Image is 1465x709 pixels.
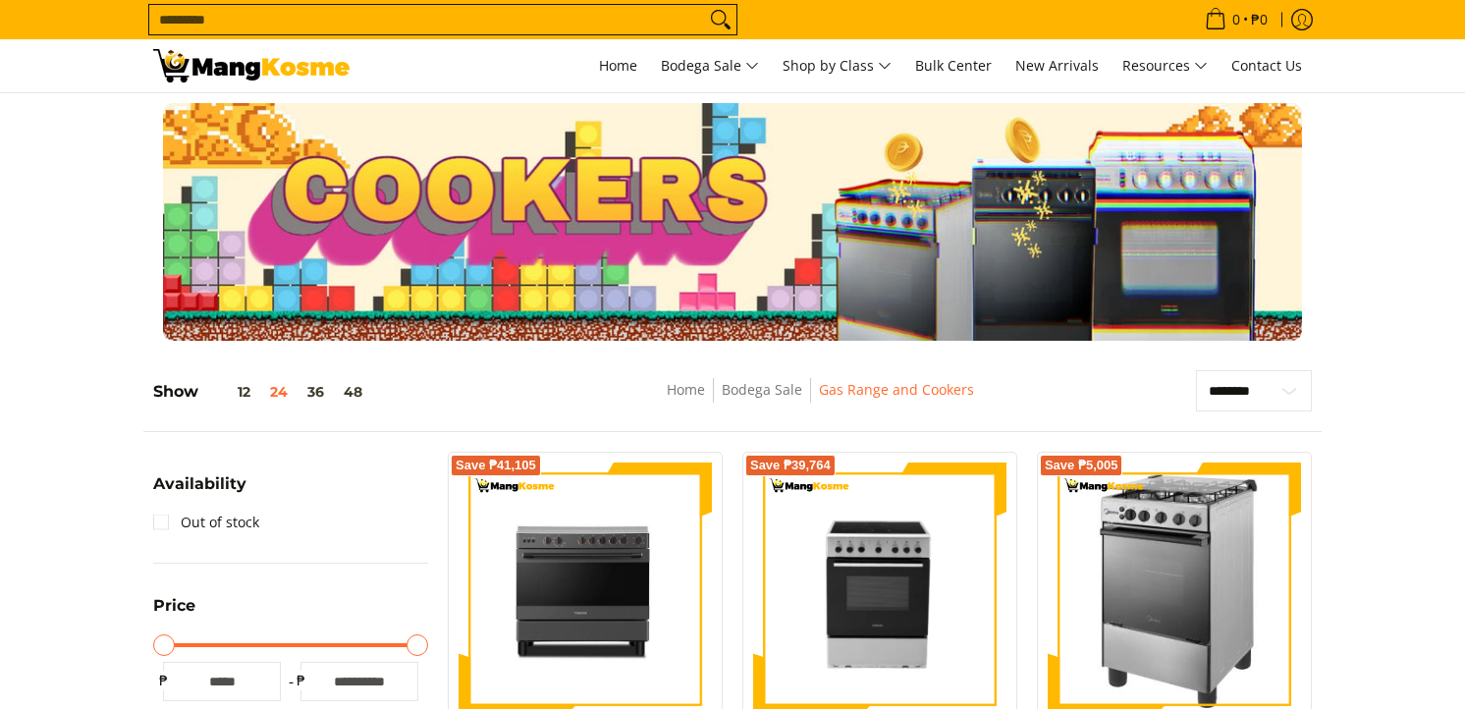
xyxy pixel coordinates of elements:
span: Save ₱41,105 [456,460,536,471]
nav: Main Menu [369,39,1312,92]
span: Availability [153,476,246,492]
a: Home [667,380,705,399]
a: Shop by Class [773,39,901,92]
button: 48 [334,384,372,400]
a: Bodega Sale [651,39,769,92]
span: Home [599,56,637,75]
span: Bulk Center [915,56,992,75]
button: Search [705,5,736,34]
a: Bulk Center [905,39,1002,92]
span: ₱ [153,671,173,690]
span: Contact Us [1231,56,1302,75]
span: ₱0 [1248,13,1271,27]
button: 24 [260,384,298,400]
nav: Breadcrumbs [525,378,1114,422]
span: Shop by Class [783,54,892,79]
a: Bodega Sale [722,380,802,399]
span: Price [153,598,195,614]
span: Save ₱5,005 [1045,460,1118,471]
span: • [1199,9,1274,30]
a: New Arrivals [1005,39,1109,92]
summary: Open [153,598,195,628]
span: Save ₱39,764 [750,460,831,471]
span: Resources [1122,54,1208,79]
span: New Arrivals [1015,56,1099,75]
a: Contact Us [1221,39,1312,92]
img: Gas Cookers &amp; Rangehood l Mang Kosme: Home Appliances Warehouse Sale [153,49,350,82]
a: Home [589,39,647,92]
h5: Show [153,382,372,402]
span: 0 [1229,13,1243,27]
button: 12 [198,384,260,400]
a: Gas Range and Cookers [819,380,974,399]
a: Resources [1112,39,1218,92]
a: Out of stock [153,507,259,538]
span: Bodega Sale [661,54,759,79]
summary: Open [153,476,246,507]
button: 36 [298,384,334,400]
span: ₱ [291,671,310,690]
